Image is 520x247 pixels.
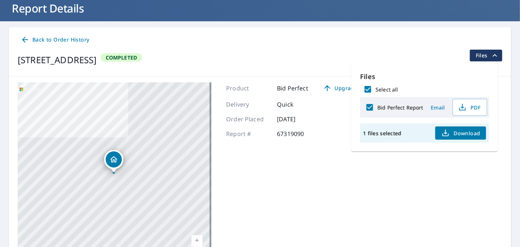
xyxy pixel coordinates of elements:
[9,1,511,16] h1: Report Details
[226,84,270,93] p: Product
[192,235,203,246] a: Current Level 17, Zoom In
[21,35,89,44] span: Back to Order History
[317,82,363,94] a: Upgrade
[18,33,92,47] a: Back to Order History
[226,115,270,124] p: Order Placed
[453,99,487,116] button: PDF
[377,104,423,111] label: Bid Perfect Report
[277,84,308,93] p: Bid Perfect
[376,86,398,93] label: Select all
[18,53,97,67] div: [STREET_ADDRESS]
[277,115,321,124] p: [DATE]
[476,51,499,60] span: Files
[441,129,480,137] span: Download
[457,103,481,112] span: PDF
[101,54,142,61] span: Completed
[322,84,359,93] span: Upgrade
[277,129,321,138] p: 67319090
[226,100,270,109] p: Delivery
[470,50,502,61] button: filesDropdownBtn-67319090
[429,104,447,111] span: Email
[426,102,450,113] button: Email
[435,126,486,140] button: Download
[226,129,270,138] p: Report #
[360,72,489,82] p: Files
[363,130,401,137] p: 1 files selected
[277,100,321,109] p: Quick
[104,150,123,173] div: Dropped pin, building 1, Residential property, 1426 Milan Ave Coral Gables, FL 33134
